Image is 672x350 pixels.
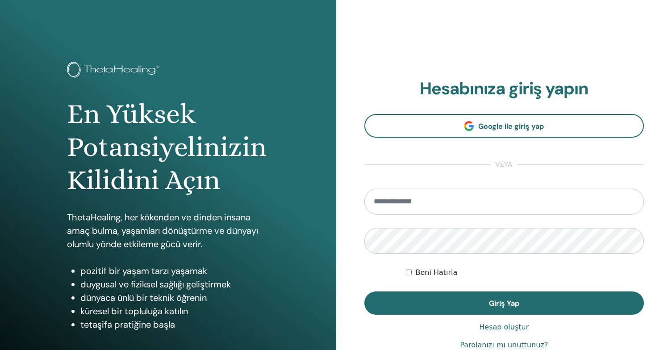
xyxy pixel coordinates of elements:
[80,291,269,304] li: dünyaca ünlü bir teknik öğrenin
[80,264,269,278] li: pozitif bir yaşam tarzı yaşamak
[67,211,269,251] p: ThetaHealing, her kökenden ve dinden insana amaç bulma, yaşamları dönüştürme ve dünyayı olumlu yö...
[80,278,269,291] li: duygusal ve fiziksel sağlığı geliştirmek
[489,299,519,308] span: Giriş Yap
[80,318,269,331] li: tetaşifa pratiğine başla
[479,322,529,333] a: Hesap oluştur
[364,291,644,315] button: Giriş Yap
[478,122,544,131] span: Google ile giriş yap
[364,79,644,99] h2: Hesabınıza giriş yapın
[80,304,269,318] li: küresel bir topluluğa katılın
[415,267,457,278] label: Beni Hatırla
[406,267,644,278] div: Keep me authenticated indefinitely or until I manually logout
[364,114,644,138] a: Google ile giriş yap
[491,159,517,170] span: veya
[67,97,269,197] h1: En Yüksek Potansiyelinizin Kilidini Açın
